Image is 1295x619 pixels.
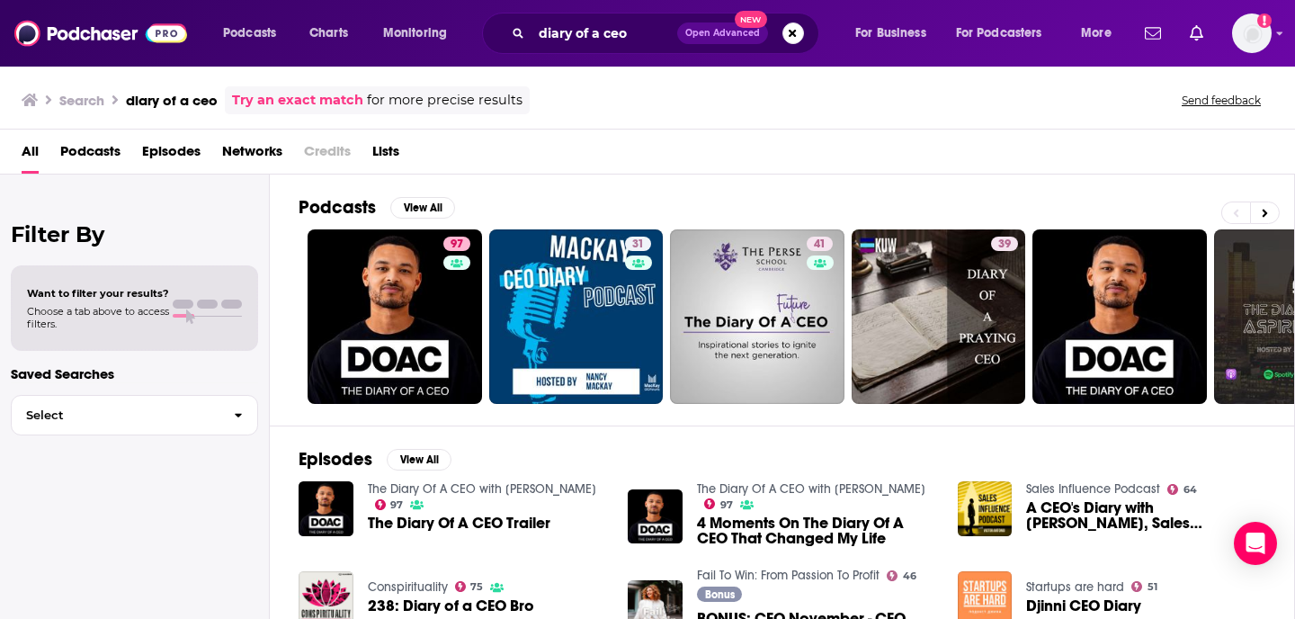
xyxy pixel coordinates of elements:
button: Show profile menu [1232,13,1272,53]
button: open menu [371,19,470,48]
a: A CEO's Diary with Brandon Bornancin, Sales Influence(r) [1026,500,1265,531]
a: Episodes [142,137,201,174]
div: Open Intercom Messenger [1234,522,1277,565]
img: Podchaser - Follow, Share and Rate Podcasts [14,16,187,50]
h2: Episodes [299,448,372,471]
a: EpisodesView All [299,448,451,471]
span: Logged in as cjwarnke [1232,13,1272,53]
a: 51 [1131,581,1157,592]
span: Charts [309,21,348,46]
span: 39 [998,236,1011,254]
a: Networks [222,137,282,174]
a: Startups are hard [1026,579,1124,595]
a: 41 [807,237,833,251]
span: 41 [814,236,826,254]
span: Djinni CEO Diary [1026,598,1141,614]
button: Open AdvancedNew [677,22,768,44]
a: 46 [887,570,916,581]
button: Send feedback [1176,93,1266,108]
a: Conspirituality [368,579,448,595]
button: open menu [944,19,1068,48]
a: Show notifications dropdown [1138,18,1168,49]
a: Lists [372,137,399,174]
span: For Business [855,21,926,46]
button: View All [390,197,455,219]
span: 64 [1183,486,1197,494]
span: 46 [903,572,916,580]
span: 97 [451,236,463,254]
span: 97 [390,501,403,509]
a: Sales Influence Podcast [1026,481,1160,497]
a: 97 [704,498,733,509]
h2: Podcasts [299,196,376,219]
span: New [735,11,767,28]
button: open menu [1068,19,1134,48]
a: 41 [670,229,844,404]
a: 31 [489,229,664,404]
a: All [22,137,39,174]
a: Fail To Win: From Passion To Profit [697,568,880,583]
h3: diary of a ceo [126,92,218,109]
h3: Search [59,92,104,109]
a: 97 [375,499,404,510]
span: More [1081,21,1112,46]
span: 97 [720,501,733,509]
a: 39 [991,237,1018,251]
a: 31 [625,237,651,251]
span: Bonus [705,589,735,600]
span: For Podcasters [956,21,1042,46]
a: 97 [308,229,482,404]
span: 31 [632,236,644,254]
span: Want to filter your results? [27,287,169,300]
button: open menu [843,19,949,48]
img: The Diary Of A CEO Trailer [299,481,353,536]
p: Saved Searches [11,365,258,382]
span: for more precise results [367,90,522,111]
span: A CEO's Diary with [PERSON_NAME], Sales Influence(r) [1026,500,1265,531]
button: Select [11,395,258,435]
img: 4 Moments On The Diary Of A CEO That Changed My Life [628,489,683,544]
a: The Diary Of A CEO Trailer [368,516,550,531]
span: 75 [470,583,483,591]
button: open menu [210,19,299,48]
a: Charts [298,19,359,48]
a: 4 Moments On The Diary Of A CEO That Changed My Life [697,516,936,546]
span: Monitoring [383,21,447,46]
a: 97 [443,237,470,251]
a: The Diary Of A CEO with Steven Bartlett [697,481,925,497]
a: The Diary Of A CEO with Steven Bartlett [368,481,596,497]
a: 64 [1167,484,1197,495]
a: Show notifications dropdown [1183,18,1210,49]
div: Search podcasts, credits, & more... [499,13,836,54]
a: 39 [852,229,1026,404]
a: PodcastsView All [299,196,455,219]
button: View All [387,449,451,471]
a: Podcasts [60,137,121,174]
input: Search podcasts, credits, & more... [531,19,677,48]
span: 51 [1148,583,1157,591]
h2: Filter By [11,221,258,247]
span: Open Advanced [685,29,760,38]
span: Choose a tab above to access filters. [27,305,169,330]
a: 238: Diary of a CEO Bro [368,598,534,614]
a: 75 [455,581,484,592]
svg: Add a profile image [1257,13,1272,28]
span: Podcasts [223,21,276,46]
a: Try an exact match [232,90,363,111]
span: Credits [304,137,351,174]
span: Select [12,409,219,421]
img: User Profile [1232,13,1272,53]
img: A CEO's Diary with Brandon Bornancin, Sales Influence(r) [958,481,1013,536]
